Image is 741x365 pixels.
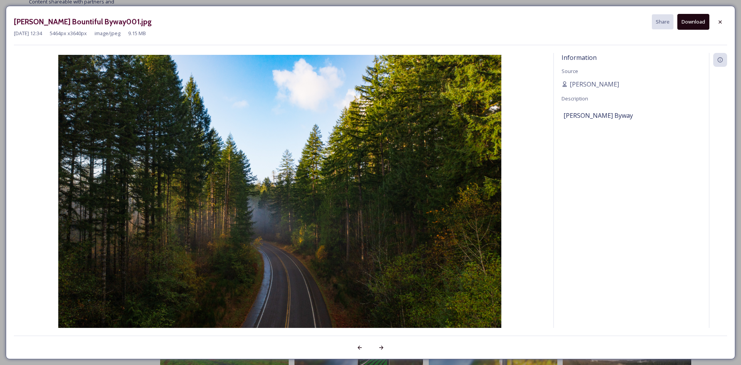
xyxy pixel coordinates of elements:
h3: [PERSON_NAME] Bountiful Byway001.jpg [14,16,152,27]
button: Download [677,14,709,30]
span: Description [562,95,588,102]
span: [PERSON_NAME] Byway [563,111,633,120]
span: 5464 px x 3640 px [50,30,87,37]
button: Share [652,14,673,29]
span: 9.15 MB [128,30,146,37]
img: I0000RJxA0ogOG_E.jpg [14,55,546,350]
span: [PERSON_NAME] [570,80,619,89]
span: [DATE] 12:34 [14,30,42,37]
span: image/jpeg [95,30,120,37]
span: Information [562,53,597,62]
span: Source [562,68,578,75]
